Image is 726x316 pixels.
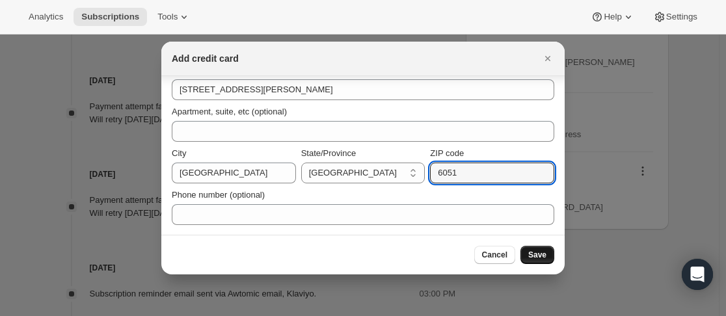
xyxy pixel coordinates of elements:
[301,148,356,158] span: State/Province
[157,12,178,22] span: Tools
[21,8,71,26] button: Analytics
[520,246,554,264] button: Save
[172,190,265,200] span: Phone number (optional)
[172,107,287,116] span: Apartment, suite, etc (optional)
[604,12,621,22] span: Help
[29,12,63,22] span: Analytics
[539,49,557,68] button: Close
[150,8,198,26] button: Tools
[474,246,515,264] button: Cancel
[430,148,464,158] span: ZIP code
[74,8,147,26] button: Subscriptions
[528,250,546,260] span: Save
[482,250,507,260] span: Cancel
[645,8,705,26] button: Settings
[583,8,642,26] button: Help
[172,148,186,158] span: City
[172,52,239,65] h2: Add credit card
[682,259,713,290] div: Open Intercom Messenger
[666,12,697,22] span: Settings
[81,12,139,22] span: Subscriptions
